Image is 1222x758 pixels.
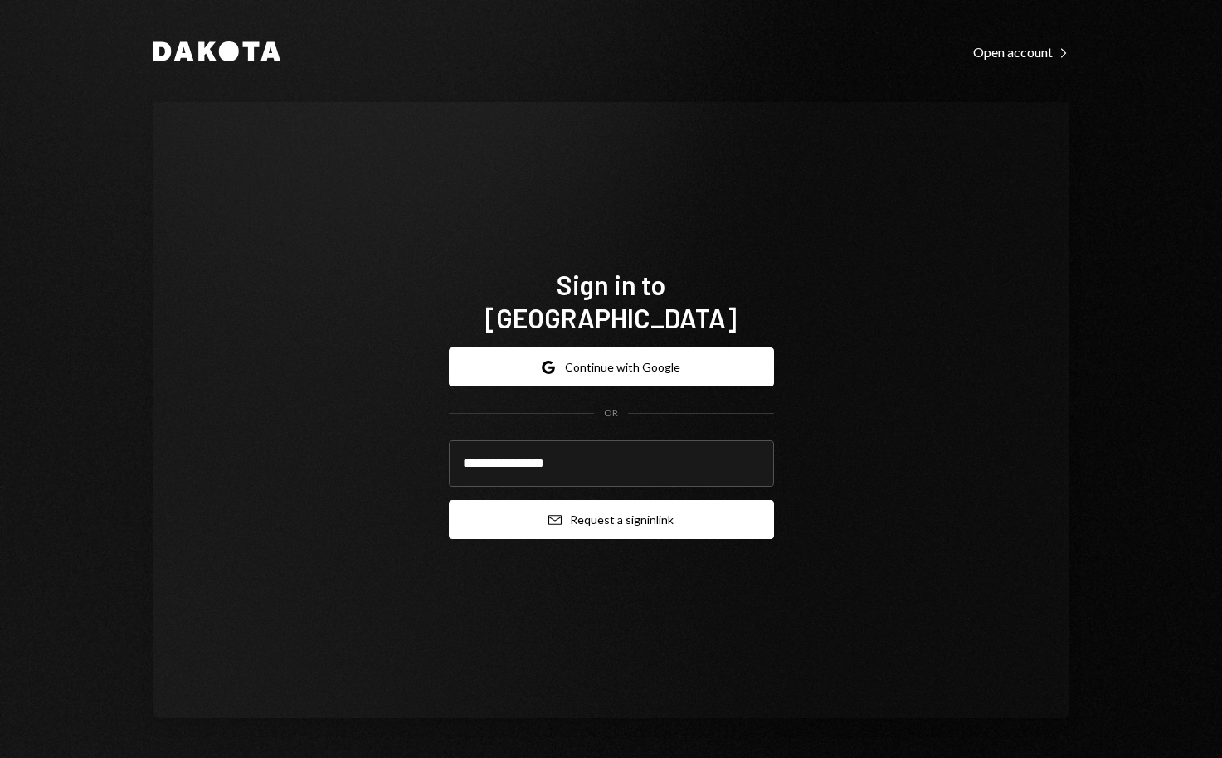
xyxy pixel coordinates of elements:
a: Open account [973,42,1069,61]
button: Continue with Google [449,347,774,386]
div: Open account [973,44,1069,61]
h1: Sign in to [GEOGRAPHIC_DATA] [449,268,774,334]
div: OR [604,406,618,420]
button: Request a signinlink [449,500,774,539]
